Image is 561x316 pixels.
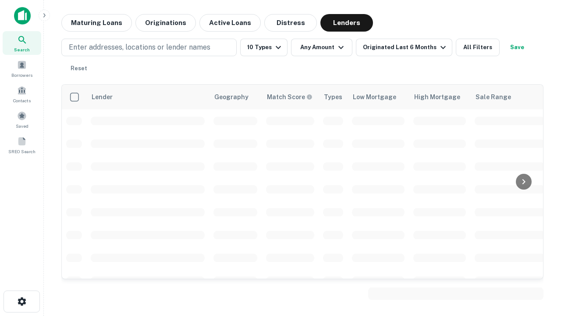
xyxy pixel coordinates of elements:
h6: Match Score [267,92,311,102]
a: Borrowers [3,57,41,80]
button: All Filters [456,39,500,56]
th: Sale Range [470,85,549,109]
button: 10 Types [240,39,288,56]
button: Maturing Loans [61,14,132,32]
span: SREO Search [8,148,36,155]
th: Capitalize uses an advanced AI algorithm to match your search with the best lender. The match sco... [262,85,319,109]
button: Distress [264,14,317,32]
button: Lenders [320,14,373,32]
button: Save your search to get updates of matches that match your search criteria. [503,39,531,56]
button: Enter addresses, locations or lender names [61,39,237,56]
div: Types [324,92,342,102]
span: Saved [16,122,28,129]
div: Capitalize uses an advanced AI algorithm to match your search with the best lender. The match sco... [267,92,312,102]
a: Search [3,31,41,55]
a: SREO Search [3,133,41,157]
th: High Mortgage [409,85,470,109]
th: Geography [209,85,262,109]
button: Any Amount [291,39,352,56]
button: Active Loans [199,14,261,32]
div: Low Mortgage [353,92,396,102]
button: Originated Last 6 Months [356,39,452,56]
span: Borrowers [11,72,32,79]
div: Geography [214,92,249,102]
span: Search [14,46,30,53]
div: High Mortgage [414,92,460,102]
a: Contacts [3,82,41,106]
a: Saved [3,108,41,131]
div: Sale Range [476,92,511,102]
iframe: Chat Widget [517,246,561,288]
span: Contacts [13,97,31,104]
div: Lender [92,92,113,102]
th: Lender [86,85,209,109]
img: capitalize-icon.png [14,7,31,25]
th: Types [319,85,348,109]
p: Enter addresses, locations or lender names [69,42,210,53]
button: Originations [135,14,196,32]
th: Low Mortgage [348,85,409,109]
div: Originated Last 6 Months [363,42,448,53]
button: Reset [65,60,93,77]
